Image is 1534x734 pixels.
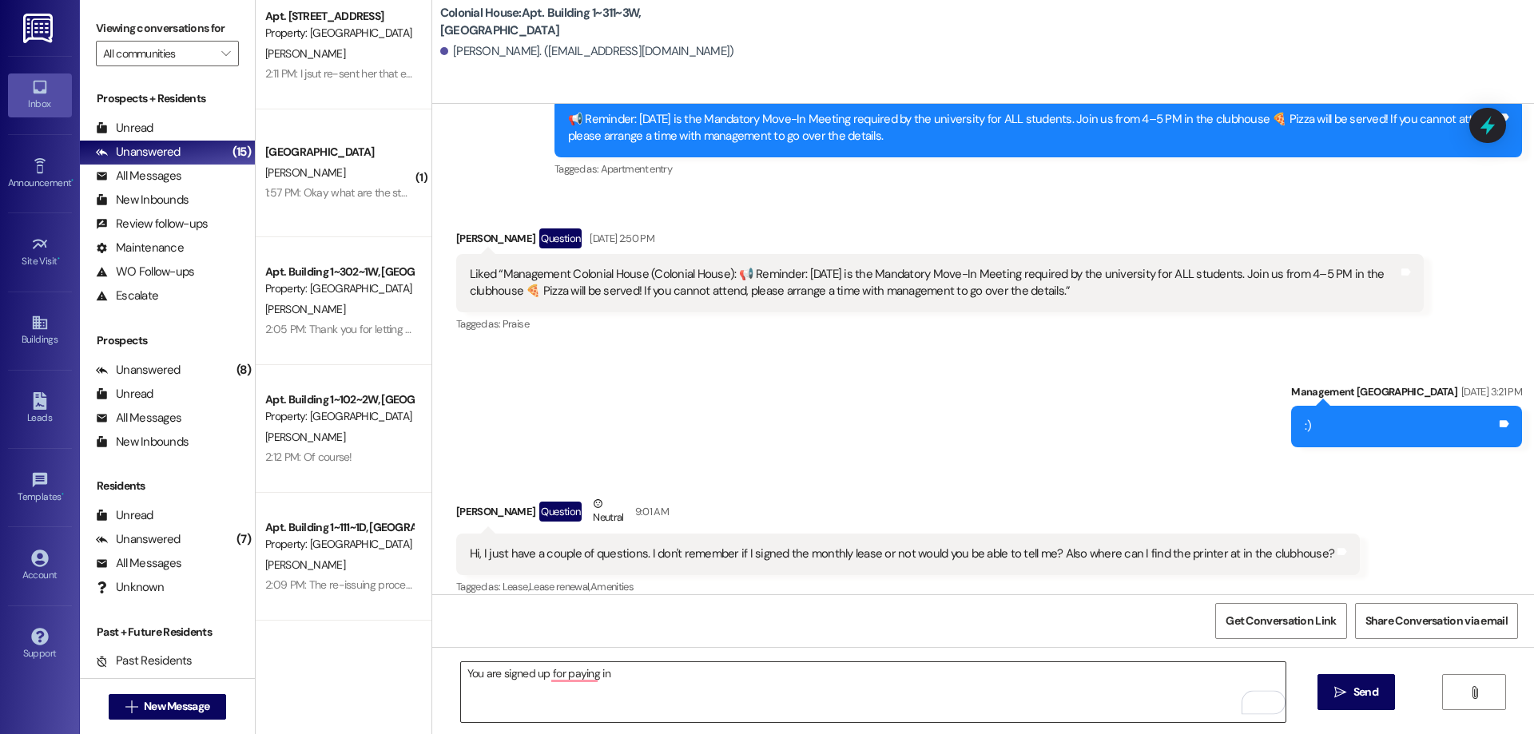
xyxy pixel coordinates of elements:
div: Prospects [80,332,255,349]
div: Apt. Building 1~102~2W, [GEOGRAPHIC_DATA] [265,391,413,408]
div: 📢 Reminder: [DATE] is the Mandatory Move-In Meeting required by the university for ALL students. ... [568,111,1496,145]
span: [PERSON_NAME] [265,165,345,180]
img: ResiDesk Logo [23,14,56,43]
a: Support [8,623,72,666]
div: Question [539,228,582,248]
div: [PERSON_NAME]. ([EMAIL_ADDRESS][DOMAIN_NAME]) [440,43,734,60]
div: Property: [GEOGRAPHIC_DATA] [265,25,413,42]
div: 9:01 AM [631,503,669,520]
div: Maintenance [96,240,184,256]
span: [PERSON_NAME] [265,302,345,316]
a: Buildings [8,309,72,352]
input: All communities [103,41,213,66]
div: New Inbounds [96,192,189,208]
div: WO Follow-ups [96,264,194,280]
div: Unanswered [96,531,181,548]
div: Neutral [590,495,626,529]
div: Review follow-ups [96,216,208,232]
div: All Messages [96,410,181,427]
i:  [221,47,230,60]
div: (8) [232,358,255,383]
div: 2:09 PM: The re-issuing process takes up to 30 days [265,577,511,592]
div: Past Residents [96,653,193,669]
div: Apt. Building 1~302~1W, [GEOGRAPHIC_DATA] [265,264,413,280]
div: [PERSON_NAME] [456,495,1360,534]
a: Site Visit • [8,231,72,274]
div: Unanswered [96,362,181,379]
span: • [62,489,64,500]
div: Property: [GEOGRAPHIC_DATA] [265,280,413,297]
div: (15) [229,140,255,165]
div: Question [539,502,582,522]
div: Unanswered [96,144,181,161]
div: Residents [80,478,255,494]
div: Past + Future Residents [80,624,255,641]
div: Prospects + Residents [80,90,255,107]
button: New Message [109,694,227,720]
a: Leads [8,387,72,430]
span: New Message [144,698,209,715]
span: • [58,253,60,264]
a: Inbox [8,73,72,117]
div: 1:57 PM: Okay what are the steps to cancel my contract with y'all? And if I do do I get all the m... [265,185,785,200]
span: Praise [503,317,529,331]
div: Unread [96,120,153,137]
div: 2:11 PM: I jsut re-sent her that email! [265,66,427,81]
a: Account [8,545,72,588]
div: 2:05 PM: Thank you for letting us know! We are working on getting new ones! [265,322,621,336]
span: [PERSON_NAME] [265,557,345,572]
div: :) [1305,418,1311,434]
div: Liked “Management Colonial House (Colonial House): 📢 Reminder: [DATE] is the Mandatory Move-In Me... [470,266,1398,300]
div: New Inbounds [96,434,189,450]
div: Unread [96,507,153,524]
div: Property: [GEOGRAPHIC_DATA] [265,536,413,553]
span: [PERSON_NAME] [265,46,345,61]
span: Apartment entry [601,162,672,176]
div: (7) [232,527,255,552]
div: Unread [96,386,153,403]
button: Send [1317,674,1395,710]
span: Share Conversation via email [1365,613,1508,629]
span: • [71,175,74,186]
i:  [1334,686,1346,699]
div: [DATE] 2:50 PM [586,230,654,247]
div: Escalate [96,288,158,304]
span: Lease , [503,580,529,593]
div: [PERSON_NAME] [456,228,1424,254]
div: Tagged as: [554,157,1522,181]
div: Tagged as: [456,312,1424,335]
div: Property: [GEOGRAPHIC_DATA] [265,408,413,425]
a: Templates • [8,466,72,510]
div: [DATE] 3:21 PM [1457,383,1522,400]
div: [GEOGRAPHIC_DATA] [265,144,413,161]
button: Get Conversation Link [1215,603,1346,639]
div: Apt. Building 1~111~1D, [GEOGRAPHIC_DATA] [265,519,413,536]
span: Amenities [590,580,634,593]
div: Management [GEOGRAPHIC_DATA] [1291,383,1522,406]
div: Apt. [STREET_ADDRESS] [265,8,413,25]
div: Tagged as: [456,575,1360,598]
i:  [1468,686,1480,699]
div: Unknown [96,579,164,596]
div: All Messages [96,555,181,572]
span: Lease renewal , [529,580,590,593]
button: Share Conversation via email [1355,603,1518,639]
div: All Messages [96,168,181,184]
div: Hi, I just have a couple of questions. I don't remember if I signed the monthly lease or not woul... [470,546,1334,562]
span: [PERSON_NAME] [265,430,345,444]
div: 2:12 PM: Of course! [265,450,352,464]
i:  [125,700,137,713]
span: Send [1353,684,1378,700]
b: Colonial House: Apt. Building 1~311~3W, [GEOGRAPHIC_DATA] [440,5,760,39]
span: Get Conversation Link [1226,613,1336,629]
label: Viewing conversations for [96,16,239,41]
textarea: To enrich screen reader interactions, please activate Accessibility in Grammarly extension settings [461,662,1286,722]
